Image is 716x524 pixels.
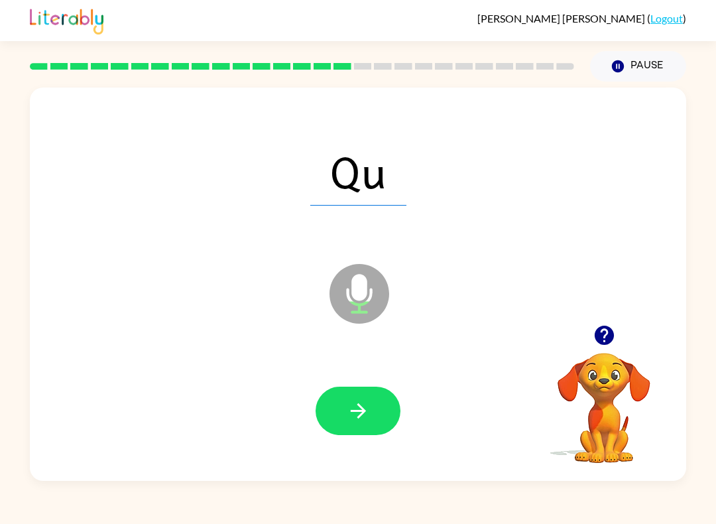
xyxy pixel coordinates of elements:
[650,12,683,25] a: Logout
[477,12,647,25] span: [PERSON_NAME] [PERSON_NAME]
[590,51,686,82] button: Pause
[538,332,670,465] video: Your browser must support playing .mp4 files to use Literably. Please try using another browser.
[30,5,103,34] img: Literably
[477,12,686,25] div: ( )
[310,137,406,206] span: Qu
